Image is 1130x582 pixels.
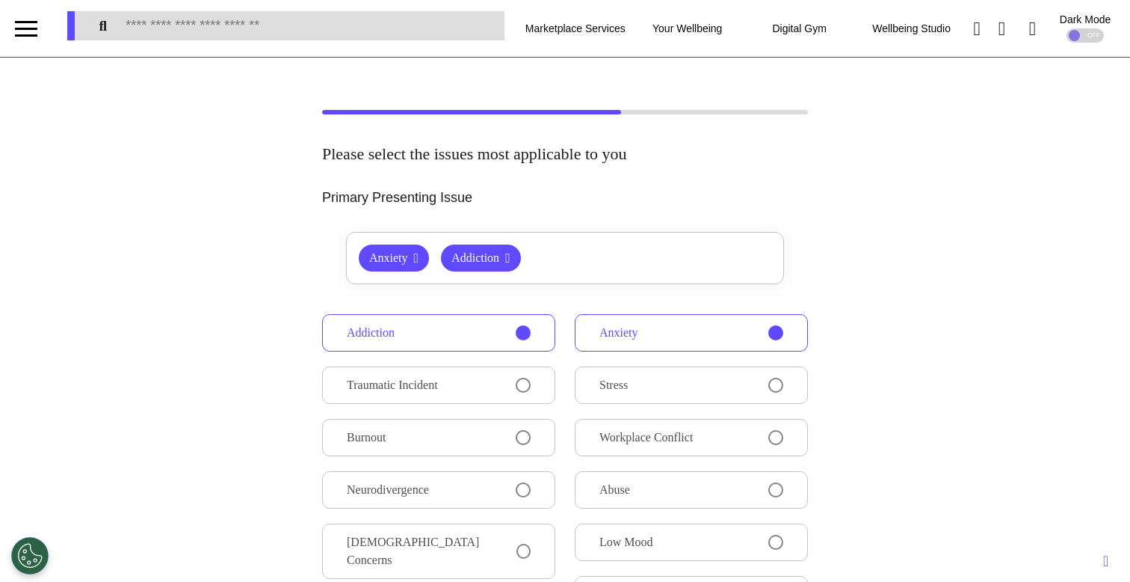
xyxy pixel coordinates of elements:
[575,524,808,561] button: Low Mood
[347,481,429,499] span: Neurodivergence
[347,429,386,447] span: Burnout
[519,7,632,49] div: Marketplace Services
[322,188,808,208] p: Primary Presenting Issue
[632,7,744,49] div: Your Wellbeing
[599,429,693,447] span: Workplace Conflict
[575,471,808,509] button: Abuse
[322,144,808,164] h2: Please select the issues most applicable to you
[599,324,638,342] span: Anxiety
[322,419,555,456] button: Burnout
[322,471,555,509] button: Neurodivergence
[322,524,555,579] button: [DEMOGRAPHIC_DATA] Concerns
[347,376,438,394] span: Traumatic Incident
[359,245,429,272] button: Anxiety
[575,419,808,456] button: Workplace Conflict
[744,7,856,49] div: Digital Gym
[347,533,516,569] span: [DEMOGRAPHIC_DATA] Concerns
[322,314,555,352] button: Addiction
[856,7,968,49] div: Wellbeing Studio
[1066,28,1104,43] div: OFF
[599,376,628,394] span: Stress
[599,481,630,499] span: Abuse
[347,324,395,342] span: Addiction
[575,367,808,404] button: Stress
[599,533,653,551] span: Low Mood
[322,367,555,404] button: Traumatic Incident
[575,314,808,352] button: Anxiety
[11,537,49,575] button: Open Preferences
[441,245,521,272] button: Addiction
[1060,14,1111,25] div: Dark Mode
